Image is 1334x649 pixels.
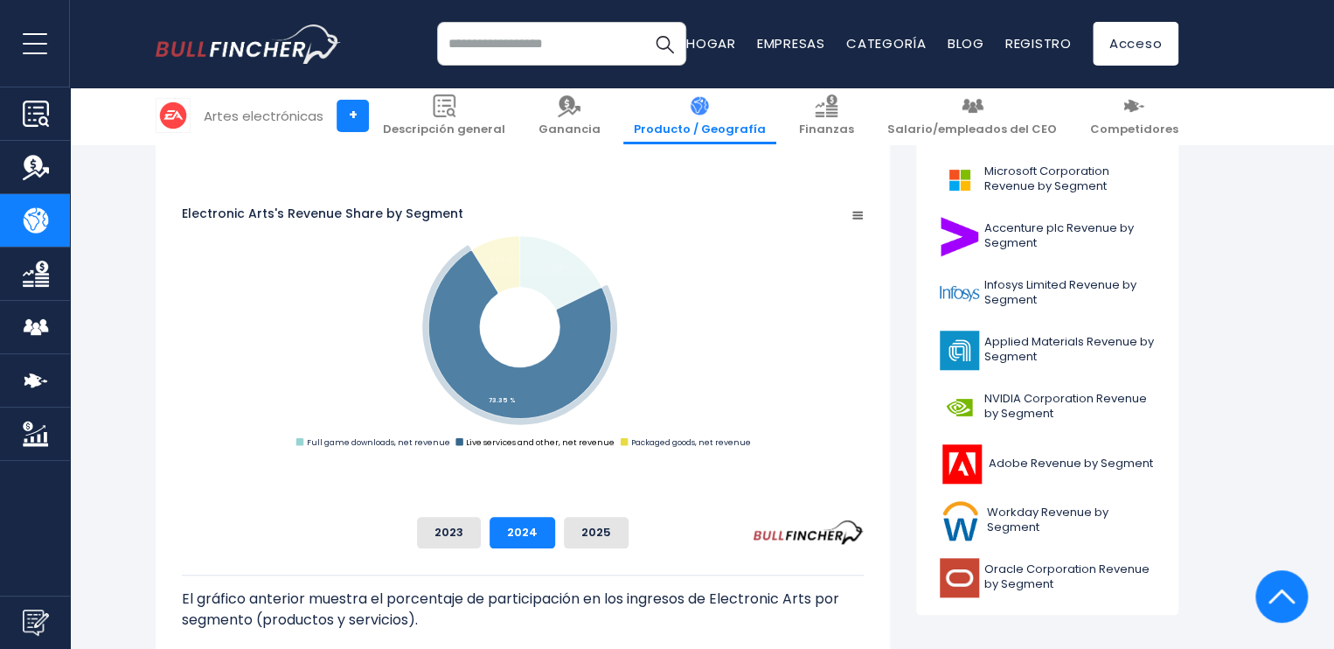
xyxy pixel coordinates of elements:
[1109,34,1163,52] font: Acceso
[757,34,825,52] a: Empresas
[940,501,982,541] img: Logotipo del WDAY
[631,436,751,448] text: Packaged goods, net revenue
[182,589,839,630] font: El gráfico anterior muestra el porcentaje de participación en los ingresos de Electronic Arts por...
[1005,34,1072,52] a: Registro
[581,524,611,541] font: 2025
[1090,121,1178,137] font: Competidores
[929,440,1165,488] a: Adobe Revenue by Segment
[434,524,463,541] font: 2023
[182,205,463,222] tspan: Electronic Arts's Revenue Share by Segment
[372,87,516,144] a: Descripción general
[929,156,1165,204] a: Microsoft Corporation Revenue by Segment
[789,87,865,144] a: Finanzas
[984,392,1155,422] span: NVIDIA Corporation Revenue by Segment
[538,121,601,137] font: Ganancia
[846,34,927,52] a: Categoría
[489,396,516,404] tspan: 73.35 %
[1093,22,1179,66] a: Acceso
[528,87,611,144] a: Ganancia
[940,558,979,597] img: Logotipo de ORCL
[984,562,1155,592] span: Oracle Corporation Revenue by Segment
[799,121,854,137] font: Finanzas
[984,221,1155,251] span: Accenture plc Revenue by Segment
[383,121,505,137] font: Descripción general
[490,255,513,263] tspan: 8.89 %
[929,497,1165,545] a: Workday Revenue by Segment
[987,506,1155,535] span: Workday Revenue by Segment
[929,326,1165,374] a: Applied Materials Revenue by Segment
[929,554,1165,602] a: Oracle Corporation Revenue by Segment
[507,524,538,541] font: 2024
[989,457,1153,471] span: Adobe Revenue by Segment
[929,213,1165,261] a: Accenture plc Revenue by Segment
[349,105,358,125] font: +
[940,217,979,256] img: Logotipo de ACN
[877,87,1067,144] a: Salario/empleados del CEO
[417,517,481,548] button: 2023
[940,160,979,199] img: Logotipo de MSFT
[929,383,1165,431] a: NVIDIA Corporation Revenue by Segment
[940,444,983,484] img: Logotipo de ADBE
[623,87,776,144] a: Producto / Geografía
[564,517,629,548] button: 2025
[984,335,1155,365] span: Applied Materials Revenue by Segment
[156,24,341,64] img: logotipo del camachuelo
[887,121,1057,137] font: Salario/empleados del CEO
[204,107,323,125] font: Artes electrónicas
[182,153,864,503] svg: Participación en los ingresos de Electronic Arts por segmento
[948,34,984,52] a: Blog
[984,164,1155,194] span: Microsoft Corporation Revenue by Segment
[307,436,450,448] text: Full game downloads, net revenue
[156,99,190,132] img: Logotipo de EA
[490,517,555,548] button: 2024
[547,263,572,271] tspan: 17.76 %
[156,24,341,64] a: Ir a la página de inicio
[929,269,1165,318] a: Infosys Limited Revenue by Segment
[940,331,979,370] img: Logotipo de AMAT
[634,121,766,137] font: Producto / Geografía
[466,436,615,448] text: Live services and other, net revenue
[1080,87,1189,144] a: Competidores
[686,34,736,52] a: Hogar
[337,100,369,132] a: +
[940,274,979,313] img: Logotipo de INFY
[984,278,1155,308] span: Infosys Limited Revenue by Segment
[643,22,686,66] button: Buscar
[940,387,979,427] img: Logotipo de NVDA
